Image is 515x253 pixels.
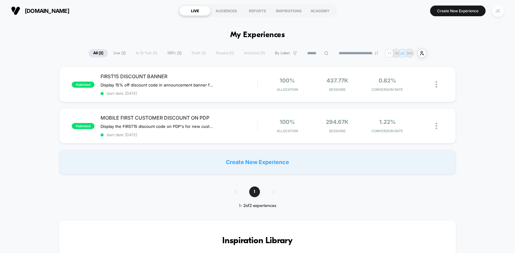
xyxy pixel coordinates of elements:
span: All ( 2 ) [89,49,108,57]
div: 1 - 2 of 2 experiences [228,203,287,209]
span: 1 [249,186,260,197]
span: 294.67k [326,119,349,125]
span: 100% [280,119,295,125]
img: end [375,51,378,55]
p: MN [406,51,413,56]
div: AUDIENCES [211,6,242,16]
button: [DOMAIN_NAME] [9,6,71,16]
span: Sessions [314,87,361,92]
div: LIVE [179,6,211,16]
span: CONVERSION RATE [364,87,411,92]
span: Display 15% off discount code in announcement banner for all new customers [101,82,214,87]
span: Display the FIRST15 discount code on PDP's for new customers [101,124,214,129]
img: close [436,123,437,129]
span: start date: [DATE] [101,132,257,137]
span: Live ( 2 ) [109,49,130,57]
span: 1.22% [379,119,396,125]
span: 0.82% [379,77,396,84]
span: published [72,82,94,88]
p: JC [400,51,405,56]
span: CONVERSION RATE [364,129,411,133]
span: FIRST15 DISCOUNT BANNER [101,73,257,79]
div: + 1 [385,49,394,58]
span: published [72,123,94,129]
span: By Label [275,51,290,56]
span: [DOMAIN_NAME] [25,8,69,14]
button: Create New Experience [430,6,486,16]
span: 100% ( 2 ) [163,49,186,57]
span: 100% [280,77,295,84]
span: Allocation [277,87,298,92]
img: Visually logo [11,6,20,15]
span: start date: [DATE] [101,91,257,96]
span: MOBILE FIRST CUSTOMER DISCOUNT ON PDP [101,115,257,121]
span: Allocation [277,129,298,133]
div: JC [492,5,504,17]
img: close [436,81,437,88]
h3: Inspiration Library [78,236,437,246]
div: INSPIRATIONS [273,6,304,16]
h1: My Experiences [230,31,285,40]
div: REPORTS [242,6,273,16]
span: 437.77k [326,77,348,84]
button: JC [490,5,506,17]
p: CM [393,51,399,56]
div: Create New Experience [59,150,456,174]
span: Sessions [314,129,361,133]
div: ACADEMY [304,6,336,16]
